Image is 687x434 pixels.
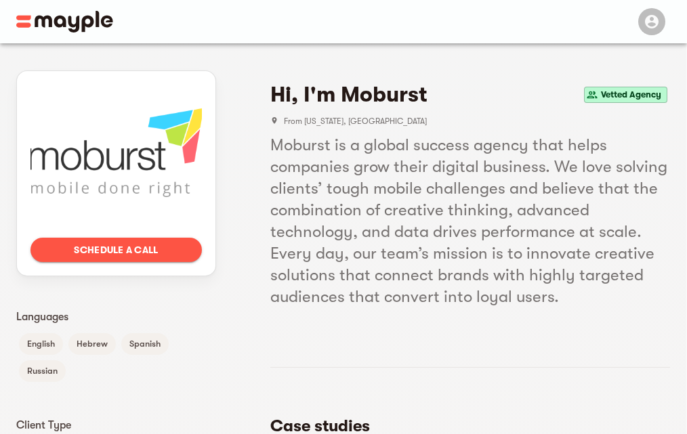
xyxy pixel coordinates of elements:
span: Hebrew [68,336,116,352]
span: Menu [630,15,671,26]
span: From [US_STATE], [GEOGRAPHIC_DATA] [284,116,670,126]
button: Schedule a call [30,238,202,262]
h4: Hi, I'm Moburst [270,81,428,108]
img: Main logo [16,11,113,32]
span: Schedule a call [41,242,191,258]
span: English [19,336,63,352]
span: Spanish [121,336,169,352]
p: Client Type [16,417,216,433]
span: Russian [19,363,66,379]
p: Languages [16,309,216,325]
h5: Moburst is a global success agency that helps companies grow their digital business. We love solv... [270,134,670,307]
span: Vetted Agency [596,87,667,103]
